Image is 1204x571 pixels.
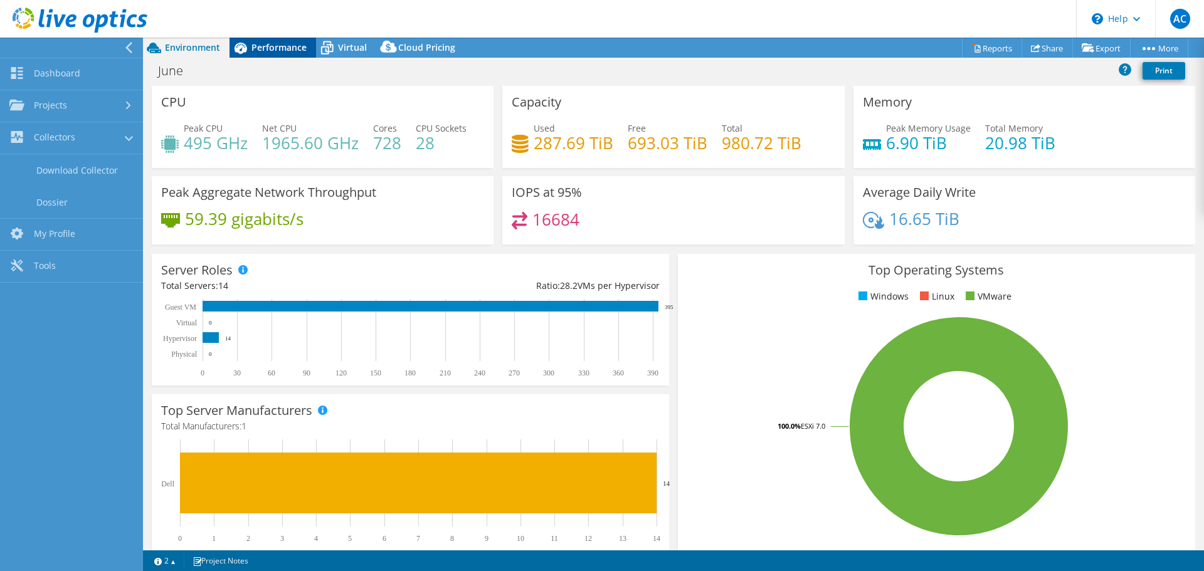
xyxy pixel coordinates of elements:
span: Net CPU [262,122,297,134]
text: 11 [551,534,558,543]
h3: CPU [161,95,186,109]
span: Peak CPU [184,122,223,134]
text: 0 [209,320,212,326]
text: 14 [225,335,231,342]
text: 3 [280,534,284,543]
text: 240 [474,369,485,377]
text: 150 [370,369,381,377]
h3: Top Server Manufacturers [161,404,312,417]
text: 180 [404,369,416,377]
a: More [1130,38,1188,58]
text: 30 [233,369,241,377]
text: Guest VM [165,303,196,312]
text: 0 [209,351,212,357]
text: 7 [416,534,420,543]
text: 14 [653,534,660,543]
text: 360 [613,369,624,377]
text: 2 [246,534,250,543]
a: Share [1022,38,1073,58]
span: AC [1170,9,1190,29]
text: Hypervisor [163,334,197,343]
text: 10 [517,534,524,543]
span: Performance [251,41,307,53]
h1: June [152,64,203,78]
li: Windows [855,290,909,303]
h4: 20.98 TiB [985,136,1055,150]
text: 60 [268,369,275,377]
span: 1 [241,420,246,432]
span: Total [722,122,742,134]
text: 0 [201,369,204,377]
li: Linux [917,290,954,303]
text: 12 [584,534,592,543]
h4: 980.72 TiB [722,136,801,150]
a: Reports [962,38,1022,58]
a: Print [1143,62,1185,80]
span: Cloud Pricing [398,41,455,53]
li: VMware [963,290,1011,303]
text: Physical [171,350,197,359]
span: 14 [218,280,228,291]
text: 13 [619,534,626,543]
h4: 495 GHz [184,136,248,150]
svg: \n [1092,13,1103,24]
span: Used [534,122,555,134]
text: 5 [348,534,352,543]
h4: 693.03 TiB [628,136,707,150]
text: 120 [335,369,347,377]
span: Cores [373,122,397,134]
text: 270 [509,369,520,377]
text: 4 [314,534,318,543]
text: 0 [178,534,182,543]
h3: Memory [863,95,912,109]
h4: Total Manufacturers: [161,419,660,433]
h4: 28 [416,136,467,150]
span: Virtual [338,41,367,53]
div: Total Servers: [161,279,410,293]
h3: Top Operating Systems [687,263,1186,277]
text: 300 [543,369,554,377]
h3: Peak Aggregate Network Throughput [161,186,376,199]
h3: Average Daily Write [863,186,976,199]
h4: 59.39 gigabits/s [185,212,304,226]
text: Dell [161,479,174,488]
div: Ratio: VMs per Hypervisor [410,279,659,293]
a: Project Notes [184,553,257,568]
text: 395 [665,304,673,310]
text: 14 [663,479,670,487]
a: Export [1072,38,1131,58]
span: CPU Sockets [416,122,467,134]
span: 28.2 [560,280,578,291]
text: Virtual [176,318,198,327]
text: 8 [450,534,454,543]
text: 330 [578,369,589,377]
h4: 287.69 TiB [534,136,613,150]
a: 2 [145,553,184,568]
span: Free [628,122,646,134]
h3: IOPS at 95% [512,186,582,199]
text: 1 [212,534,216,543]
text: 90 [303,369,310,377]
h3: Server Roles [161,263,233,277]
span: Environment [165,41,220,53]
h3: Capacity [512,95,561,109]
tspan: ESXi 7.0 [801,421,825,431]
text: 390 [647,369,658,377]
h4: 16.65 TiB [889,212,959,226]
h4: 728 [373,136,401,150]
span: Total Memory [985,122,1043,134]
span: Peak Memory Usage [886,122,971,134]
tspan: 100.0% [778,421,801,431]
text: 210 [440,369,451,377]
h4: 16684 [532,212,579,226]
text: 6 [383,534,386,543]
text: 9 [485,534,488,543]
h4: 1965.60 GHz [262,136,359,150]
h4: 6.90 TiB [886,136,971,150]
